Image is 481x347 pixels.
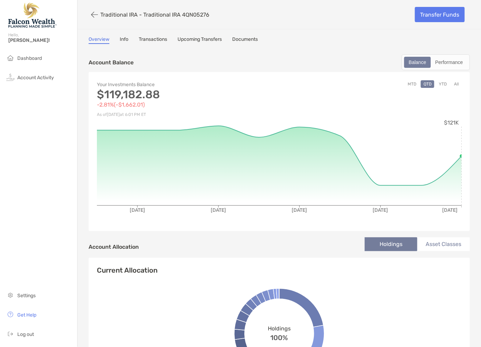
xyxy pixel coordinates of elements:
tspan: $121K [444,119,459,126]
a: Transactions [139,36,167,44]
button: YTD [436,80,450,88]
a: Transfer Funds [415,7,465,22]
h4: Account Allocation [89,244,139,250]
span: 100% [271,332,288,342]
img: activity icon [6,73,15,81]
div: segmented control [402,54,470,70]
span: Dashboard [17,55,42,61]
button: MTD [405,80,419,88]
button: QTD [421,80,434,88]
tspan: [DATE] [211,207,226,213]
tspan: [DATE] [442,207,457,213]
p: $119,182.88 [97,90,279,99]
span: [PERSON_NAME]! [8,37,73,43]
img: logout icon [6,330,15,338]
tspan: [DATE] [373,207,388,213]
img: household icon [6,54,15,62]
span: Account Activity [17,75,54,81]
a: Overview [89,36,109,44]
li: Holdings [365,237,417,251]
img: get-help icon [6,310,15,319]
img: Falcon Wealth Planning Logo [8,3,57,28]
div: Balance [405,57,430,67]
span: Settings [17,293,36,299]
img: settings icon [6,291,15,299]
span: Log out [17,331,34,337]
span: Holdings [268,325,291,332]
div: Performance [432,57,467,67]
tspan: [DATE] [130,207,145,213]
a: Documents [232,36,258,44]
tspan: [DATE] [292,207,307,213]
a: Upcoming Transfers [178,36,222,44]
p: Account Balance [89,58,134,67]
p: -2.81% ( -$1,662.01 ) [97,100,279,109]
button: All [451,80,462,88]
p: Traditional IRA - Traditional IRA 4QN05276 [100,11,209,18]
span: Get Help [17,312,36,318]
p: As of [DATE] at 6:01 PM ET [97,110,279,119]
h4: Current Allocation [97,266,157,274]
li: Asset Classes [417,237,470,251]
a: Info [120,36,128,44]
p: Your Investments Balance [97,80,279,89]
